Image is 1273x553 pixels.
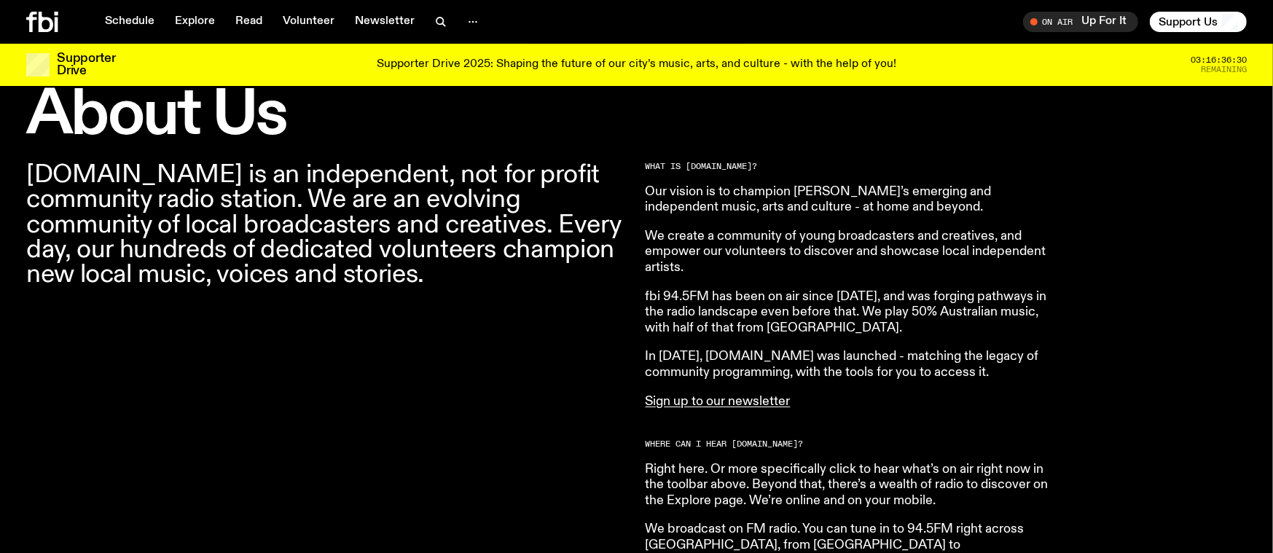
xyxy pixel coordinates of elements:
p: In [DATE], [DOMAIN_NAME] was launched - matching the legacy of community programming, with the to... [646,349,1065,380]
h2: Where can I hear [DOMAIN_NAME]? [646,440,1065,448]
p: Supporter Drive 2025: Shaping the future of our city’s music, arts, and culture - with the help o... [377,58,896,71]
a: Volunteer [274,12,343,32]
h1: About Us [26,86,628,145]
button: Support Us [1150,12,1247,32]
h2: What is [DOMAIN_NAME]? [646,162,1065,170]
a: Explore [166,12,224,32]
a: Read [227,12,271,32]
p: Our vision is to champion [PERSON_NAME]’s emerging and independent music, arts and culture - at h... [646,184,1065,216]
p: fbi 94.5FM has been on air since [DATE], and was forging pathways in the radio landscape even bef... [646,289,1065,337]
p: [DOMAIN_NAME] is an independent, not for profit community radio station. We are an evolving commu... [26,162,628,287]
h3: Supporter Drive [57,52,115,77]
p: We create a community of young broadcasters and creatives, and empower our volunteers to discover... [646,229,1065,276]
button: On AirUp For It [1023,12,1138,32]
a: Schedule [96,12,163,32]
span: Support Us [1159,15,1218,28]
span: Remaining [1201,66,1247,74]
a: Newsletter [346,12,423,32]
span: 03:16:36:30 [1191,56,1247,64]
a: Sign up to our newsletter [646,395,791,408]
p: Right here. Or more specifically click to hear what’s on air right now in the toolbar above. Beyo... [646,462,1065,509]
